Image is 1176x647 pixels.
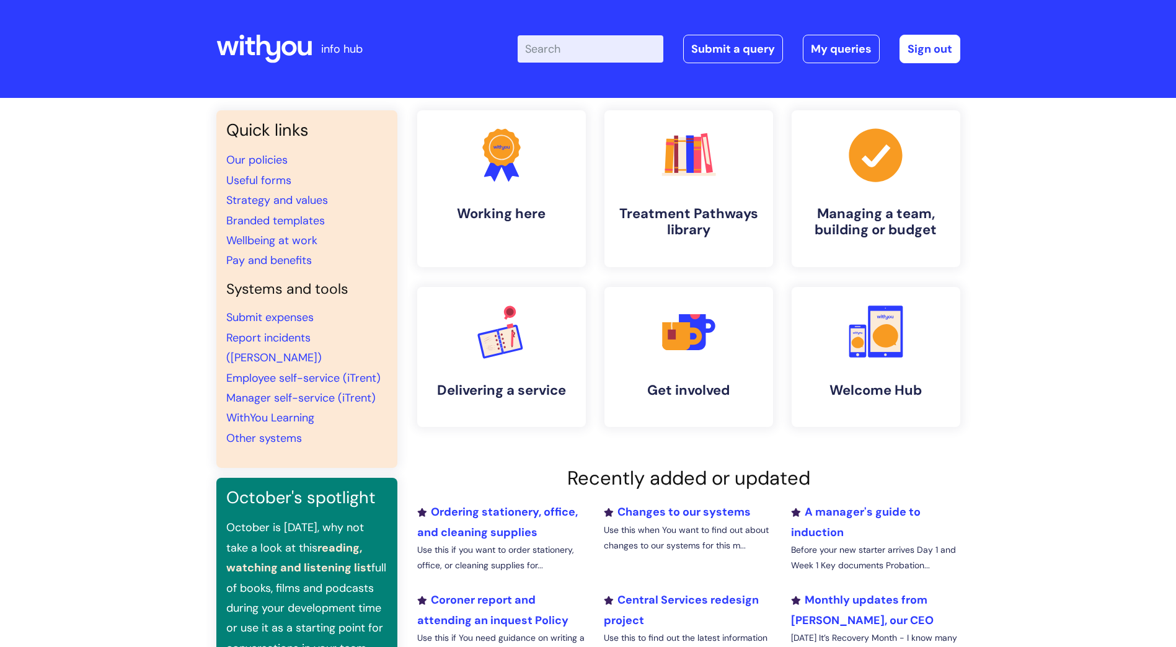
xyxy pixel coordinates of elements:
h3: Quick links [226,120,387,140]
h3: October's spotlight [226,488,387,508]
a: Submit expenses [226,310,314,325]
a: A manager's guide to induction [791,504,921,539]
div: | - [518,35,960,63]
a: My queries [803,35,880,63]
a: Branded templates [226,213,325,228]
h4: Delivering a service [427,382,576,398]
h4: Get involved [614,382,763,398]
h4: Systems and tools [226,281,387,298]
a: Managing a team, building or budget [792,110,960,267]
a: Wellbeing at work [226,233,317,248]
a: Treatment Pathways library [604,110,773,267]
h4: Working here [427,206,576,222]
a: Delivering a service [417,287,586,427]
a: WithYou Learning [226,410,314,425]
h2: Recently added or updated [417,467,960,490]
a: Pay and benefits [226,253,312,268]
h4: Treatment Pathways library [614,206,763,239]
a: Submit a query [683,35,783,63]
a: Central Services redesign project [604,592,759,627]
h4: Welcome Hub [802,382,950,398]
a: Other systems [226,431,302,446]
input: Search [518,35,663,63]
a: Working here [417,110,586,267]
p: Use this when You want to find out about changes to our systems for this m... [604,522,772,553]
a: Employee self-service (iTrent) [226,371,381,385]
a: Useful forms [226,173,291,188]
a: Our policies [226,152,288,167]
a: Strategy and values [226,193,328,208]
a: Sign out [900,35,960,63]
h4: Managing a team, building or budget [802,206,950,239]
p: info hub [321,39,363,59]
a: Report incidents ([PERSON_NAME]) [226,330,322,365]
a: Ordering stationery, office, and cleaning supplies [417,504,578,539]
a: Manager self-service (iTrent) [226,390,376,405]
a: Coroner report and attending an inquest Policy [417,592,568,627]
a: Get involved [604,287,773,427]
p: Before your new starter arrives Day 1 and Week 1 Key documents Probation... [791,542,960,573]
a: Changes to our systems [604,504,751,519]
a: Welcome Hub [792,287,960,427]
a: Monthly updates from [PERSON_NAME], our CEO [791,592,934,627]
p: Use this if you want to order stationery, office, or cleaning supplies for... [417,542,586,573]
